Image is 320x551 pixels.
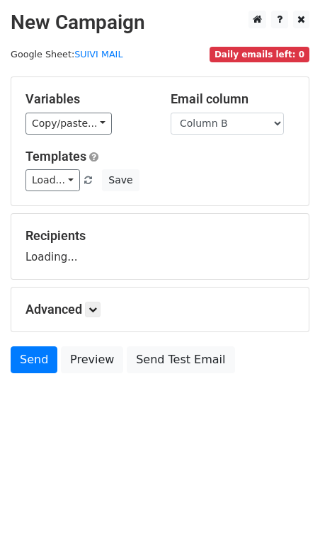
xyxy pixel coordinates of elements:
[127,346,234,373] a: Send Test Email
[11,49,122,59] small: Google Sheet:
[74,49,122,59] a: SUIVI MAIL
[210,49,309,59] a: Daily emails left: 0
[210,47,309,62] span: Daily emails left: 0
[102,169,139,191] button: Save
[11,346,57,373] a: Send
[25,302,295,317] h5: Advanced
[25,149,86,164] a: Templates
[25,228,295,265] div: Loading...
[25,228,295,244] h5: Recipients
[25,91,149,107] h5: Variables
[25,169,80,191] a: Load...
[61,346,123,373] a: Preview
[25,113,112,135] a: Copy/paste...
[171,91,295,107] h5: Email column
[11,11,309,35] h2: New Campaign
